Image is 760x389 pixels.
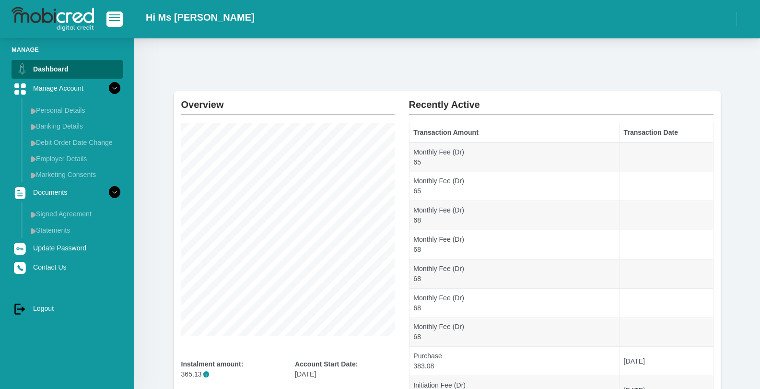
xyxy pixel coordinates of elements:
img: menu arrow [31,124,36,130]
a: Documents [12,183,123,201]
td: Purchase 383.08 [409,347,619,376]
td: Monthly Fee (Dr) 68 [409,230,619,259]
h2: Recently Active [409,91,713,110]
b: Instalment amount: [181,360,244,368]
a: Signed Agreement [27,206,123,222]
a: Debit Order Date Change [27,135,123,150]
div: [DATE] [295,359,395,379]
img: menu arrow [31,228,36,234]
a: Statements [27,223,123,238]
a: Marketing Consents [27,167,123,182]
td: [DATE] [619,347,713,376]
h2: Hi Ms [PERSON_NAME] [146,12,255,23]
h2: Overview [181,91,395,110]
a: Contact Us [12,258,123,276]
th: Transaction Amount [409,123,619,142]
td: Monthly Fee (Dr) 68 [409,201,619,230]
img: menu arrow [31,172,36,178]
li: Manage [12,45,123,54]
td: Monthly Fee (Dr) 68 [409,318,619,347]
img: menu arrow [31,140,36,146]
a: Banking Details [27,118,123,134]
td: Monthly Fee (Dr) 65 [409,172,619,201]
img: menu arrow [31,156,36,162]
td: Monthly Fee (Dr) 65 [409,142,619,172]
span: Please note that the instalment amount provided does not include the monthly fee, which will be i... [203,371,210,377]
td: Monthly Fee (Dr) 68 [409,288,619,318]
img: menu arrow [31,212,36,218]
a: Logout [12,299,123,318]
td: Monthly Fee (Dr) 68 [409,259,619,288]
img: logo-mobicred.svg [12,7,94,31]
a: Personal Details [27,103,123,118]
a: Employer Details [27,151,123,166]
a: Manage Account [12,79,123,97]
p: 365.13 [181,369,281,379]
b: Account Start Date: [295,360,358,368]
a: Update Password [12,239,123,257]
th: Transaction Date [619,123,713,142]
img: menu arrow [31,108,36,114]
a: Dashboard [12,60,123,78]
